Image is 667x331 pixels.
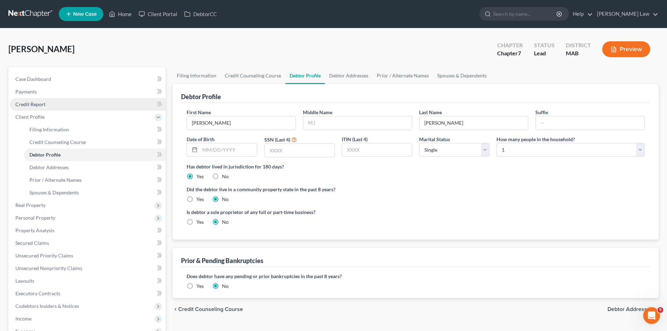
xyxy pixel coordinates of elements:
div: Chapter [497,49,523,57]
a: Property Analysis [10,224,166,237]
input: Search by name... [493,7,557,20]
label: Has debtor lived in jurisdiction for 180 days? [187,163,645,170]
a: DebtorCC [181,8,220,20]
label: Is debtor a sole proprietor of any full or part-time business? [187,208,412,216]
i: chevron_right [653,306,659,312]
label: Yes [196,196,204,203]
a: Debtor Profile [24,149,166,161]
a: Credit Counseling Course [221,67,285,84]
a: Debtor Addresses [24,161,166,174]
label: No [222,219,229,226]
label: Yes [196,219,204,226]
a: [PERSON_NAME] Law [593,8,658,20]
label: No [222,173,229,180]
a: Payments [10,85,166,98]
span: Case Dashboard [15,76,51,82]
a: Credit Report [10,98,166,111]
a: Filing Information [173,67,221,84]
a: Prior / Alternate Names [24,174,166,186]
span: Payments [15,89,37,95]
label: First Name [187,109,211,116]
div: Chapter [497,41,523,49]
span: Prior / Alternate Names [29,177,82,183]
span: [PERSON_NAME] [8,44,75,54]
a: Debtor Addresses [325,67,373,84]
label: Yes [196,173,204,180]
label: Marital Status [419,136,450,143]
i: chevron_left [173,306,178,312]
a: Prior / Alternate Names [373,67,433,84]
span: Codebtors Insiders & Notices [15,303,79,309]
a: Home [105,8,135,20]
iframe: Intercom live chat [643,307,660,324]
label: No [222,196,229,203]
input: XXXX [265,144,334,157]
a: Spouses & Dependents [24,186,166,199]
span: Income [15,316,32,322]
label: Does debtor have any pending or prior bankruptcies in the past 8 years? [187,273,645,280]
label: Last Name [419,109,442,116]
label: Suffix [535,109,548,116]
input: -- [187,116,296,130]
span: Lawsuits [15,278,34,284]
span: 7 [518,50,521,56]
span: New Case [73,12,97,17]
input: MM/DD/YYYY [200,143,257,157]
label: How many people in the household? [496,136,575,143]
button: Preview [602,41,650,57]
span: 5 [658,307,663,313]
input: -- [419,116,528,130]
a: Credit Counseling Course [24,136,166,149]
span: Unsecured Nonpriority Claims [15,265,82,271]
label: Middle Name [303,109,332,116]
span: Client Profile [15,114,44,120]
a: Debtor Profile [285,67,325,84]
a: Filing Information [24,123,166,136]
span: Filing Information [29,126,69,132]
label: Did the debtor live in a community property state in the past 8 years? [187,186,645,193]
span: Debtor Profile [29,152,61,158]
div: District [566,41,591,49]
span: Debtor Addresses [607,306,653,312]
input: XXXX [342,143,412,157]
input: -- [536,116,644,130]
span: Personal Property [15,215,55,221]
div: Status [534,41,555,49]
span: Debtor Addresses [29,164,69,170]
div: Debtor Profile [181,92,221,101]
span: Spouses & Dependents [29,189,79,195]
a: Secured Claims [10,237,166,249]
label: No [222,283,229,290]
input: M.I [303,116,412,130]
span: Credit Counseling Course [178,306,243,312]
label: ITIN (Last 4) [342,136,368,143]
div: Lead [534,49,555,57]
button: Debtor Addresses chevron_right [607,306,659,312]
span: Property Analysis [15,227,54,233]
span: Secured Claims [15,240,49,246]
div: Prior & Pending Bankruptcies [181,256,263,265]
span: Credit Counseling Course [29,139,86,145]
span: Credit Report [15,101,46,107]
a: Help [569,8,593,20]
label: Date of Birth [187,136,215,143]
div: MAB [566,49,591,57]
a: Client Portal [135,8,181,20]
label: SSN (Last 4) [264,136,290,143]
a: Unsecured Nonpriority Claims [10,262,166,275]
label: Yes [196,283,204,290]
span: Executory Contracts [15,290,60,296]
a: Spouses & Dependents [433,67,491,84]
button: chevron_left Credit Counseling Course [173,306,243,312]
span: Unsecured Priority Claims [15,253,73,258]
span: Real Property [15,202,46,208]
a: Unsecured Priority Claims [10,249,166,262]
a: Case Dashboard [10,73,166,85]
a: Lawsuits [10,275,166,287]
a: Executory Contracts [10,287,166,300]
